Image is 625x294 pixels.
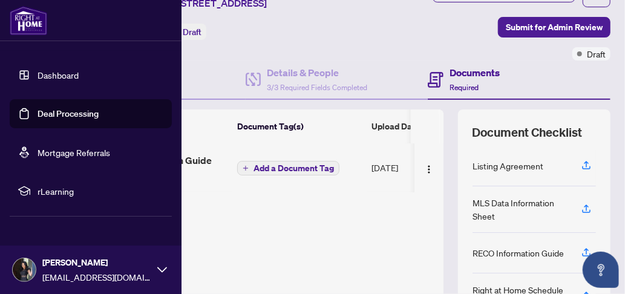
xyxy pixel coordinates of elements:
button: Add a Document Tag [237,161,339,175]
th: Upload Date [367,109,449,143]
span: Required [450,83,479,92]
div: Listing Agreement [473,159,543,172]
button: Open asap [583,252,619,288]
a: Deal Processing [38,108,99,119]
span: 3/3 Required Fields Completed [267,83,367,92]
span: Draft [587,47,606,60]
button: Submit for Admin Review [498,17,610,38]
span: rLearning [38,185,163,198]
th: Document Tag(s) [232,109,367,143]
h4: Documents [450,65,500,80]
td: [DATE] [367,143,449,192]
h4: Details & People [267,65,367,80]
a: Mortgage Referrals [38,147,110,158]
a: Dashboard [38,70,79,80]
img: Profile Icon [13,258,36,281]
img: logo [10,6,47,35]
button: Add a Document Tag [237,160,339,176]
div: RECO Information Guide [473,246,564,260]
span: Submit for Admin Review [506,18,603,37]
span: Add a Document Tag [254,164,334,172]
button: Logo [419,158,439,177]
span: Upload Date [371,120,420,133]
span: Document Checklist [473,124,583,141]
span: [PERSON_NAME] [42,256,151,269]
span: Draft [183,27,201,38]
img: Logo [424,165,434,174]
span: [EMAIL_ADDRESS][DOMAIN_NAME] [42,270,151,284]
div: MLS Data Information Sheet [473,196,567,223]
span: plus [243,165,249,171]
